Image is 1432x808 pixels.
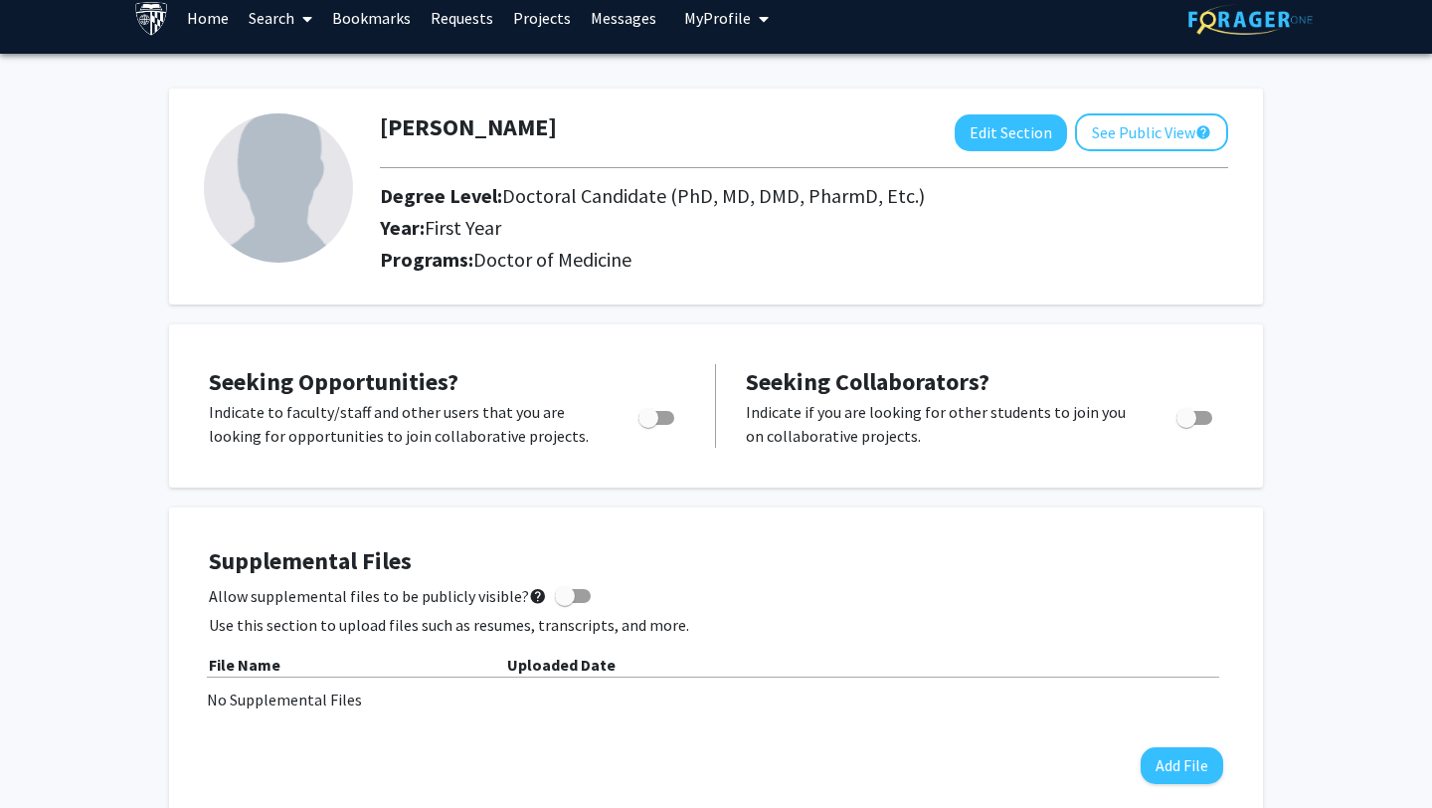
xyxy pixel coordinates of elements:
[502,183,925,208] span: Doctoral Candidate (PhD, MD, DMD, PharmD, Etc.)
[507,655,616,675] b: Uploaded Date
[15,718,85,793] iframe: Chat
[209,613,1223,637] p: Use this section to upload files such as resumes, transcripts, and more.
[209,366,458,397] span: Seeking Opportunities?
[746,400,1139,448] p: Indicate if you are looking for other students to join you on collaborative projects.
[630,400,685,430] div: Toggle
[1141,747,1223,784] button: Add File
[204,113,353,263] img: Profile Picture
[134,1,169,36] img: Johns Hopkins University Logo
[380,248,1228,272] h2: Programs:
[955,114,1067,151] button: Edit Section
[209,400,601,448] p: Indicate to faculty/staff and other users that you are looking for opportunities to join collabor...
[207,688,1225,711] div: No Supplemental Files
[473,247,631,272] span: Doctor of Medicine
[380,113,557,142] h1: [PERSON_NAME]
[209,655,280,675] b: File Name
[1188,4,1313,35] img: ForagerOne Logo
[209,547,1223,576] h4: Supplemental Files
[529,584,547,608] mat-icon: help
[380,216,1076,240] h2: Year:
[209,584,547,608] span: Allow supplemental files to be publicly visible?
[425,215,501,240] span: First Year
[1075,113,1228,151] button: See Public View
[684,8,751,28] span: My Profile
[1168,400,1223,430] div: Toggle
[1195,120,1211,144] mat-icon: help
[380,184,1076,208] h2: Degree Level:
[746,366,989,397] span: Seeking Collaborators?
